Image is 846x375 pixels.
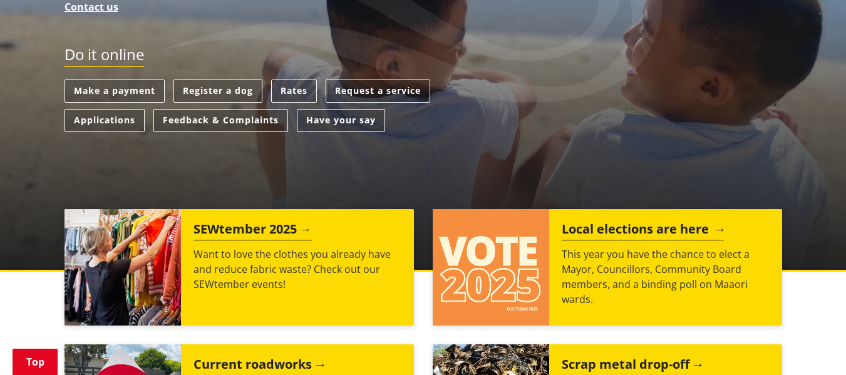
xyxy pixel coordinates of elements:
[64,209,414,326] a: SEWtember 2025 Want to love the clothes you already have and reduce fabric waste? Check out our S...
[13,349,58,375] a: Top
[64,46,144,68] h2: Do it online
[562,247,770,307] p: This year you have the chance to elect a Mayor, Councillors, Community Board members, and a bindi...
[64,209,181,326] img: SEWtember
[433,209,782,326] a: Local elections are here This year you have the chance to elect a Mayor, Councillors, Community B...
[153,109,288,132] a: Feedback & Complaints
[173,80,262,103] a: Register a dog
[64,80,165,103] a: Make a payment
[433,209,549,326] img: Vote 2025
[326,80,430,103] a: Request a service
[271,80,317,103] a: Rates
[64,109,145,132] a: Applications
[297,109,385,132] a: Have your say
[193,222,312,240] h2: SEWtember 2025
[788,322,833,367] iframe: Messenger Launcher
[193,247,401,292] p: Want to love the clothes you already have and reduce fabric waste? Check out our SEWtember events!
[562,222,724,240] h2: Local elections are here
